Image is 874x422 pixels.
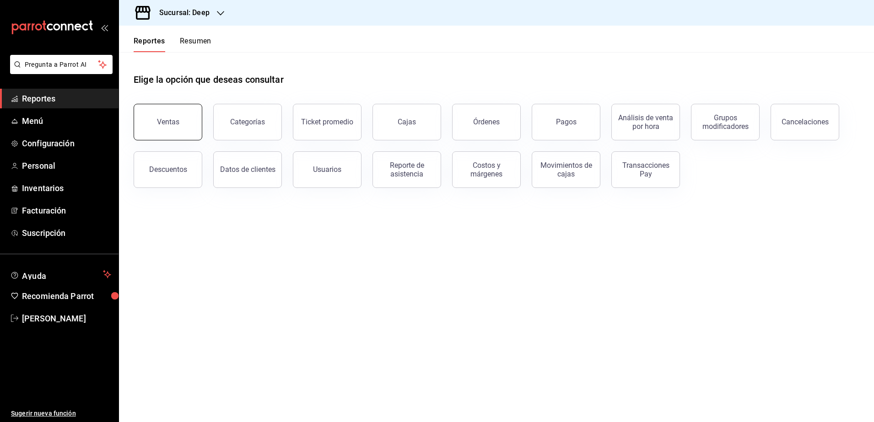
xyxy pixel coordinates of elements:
span: Ayuda [22,269,99,280]
div: Descuentos [149,165,187,174]
button: Descuentos [134,151,202,188]
button: Movimientos de cajas [532,151,600,188]
button: Usuarios [293,151,361,188]
div: Grupos modificadores [697,113,754,131]
button: Análisis de venta por hora [611,104,680,140]
div: Ticket promedio [301,118,353,126]
h3: Sucursal: Deep [152,7,210,18]
div: Órdenes [473,118,500,126]
div: Ventas [157,118,179,126]
div: Datos de clientes [220,165,275,174]
button: Ticket promedio [293,104,361,140]
span: Personal [22,160,111,172]
button: open_drawer_menu [101,24,108,31]
button: Transacciones Pay [611,151,680,188]
div: Reporte de asistencia [378,161,435,178]
button: Reportes [134,37,165,52]
div: Movimientos de cajas [538,161,594,178]
span: Facturación [22,204,111,217]
div: Costos y márgenes [458,161,515,178]
div: Categorías [230,118,265,126]
div: Usuarios [313,165,341,174]
span: Recomienda Parrot [22,290,111,302]
div: Pagos [556,118,577,126]
a: Pregunta a Parrot AI [6,66,113,76]
span: Menú [22,115,111,127]
span: Reportes [22,92,111,105]
div: Cajas [398,117,416,128]
span: Sugerir nueva función [11,409,111,418]
a: Cajas [372,104,441,140]
div: navigation tabs [134,37,211,52]
span: Suscripción [22,227,111,239]
button: Resumen [180,37,211,52]
button: Datos de clientes [213,151,282,188]
button: Órdenes [452,104,521,140]
button: Ventas [134,104,202,140]
span: Pregunta a Parrot AI [25,60,98,69]
button: Pregunta a Parrot AI [10,55,113,74]
h1: Elige la opción que deseas consultar [134,73,284,86]
span: Configuración [22,137,111,150]
div: Transacciones Pay [617,161,674,178]
button: Categorías [213,104,282,140]
button: Pagos [532,104,600,140]
button: Reporte de asistencia [372,151,441,188]
span: Inventarios [22,182,111,194]
button: Costos y márgenes [452,151,521,188]
button: Cancelaciones [771,104,839,140]
button: Grupos modificadores [691,104,760,140]
div: Análisis de venta por hora [617,113,674,131]
span: [PERSON_NAME] [22,312,111,325]
div: Cancelaciones [782,118,829,126]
